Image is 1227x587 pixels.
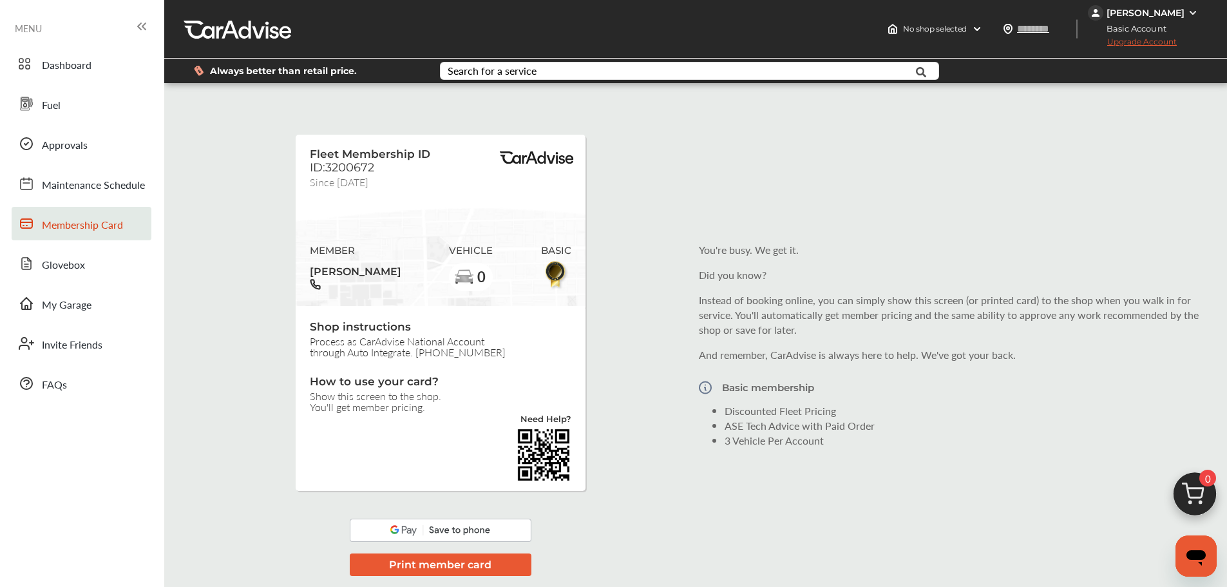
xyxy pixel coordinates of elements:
[310,390,571,401] span: Show this screen to the shop.
[1188,8,1198,18] img: WGsFRI8htEPBVLJbROoPRyZpYNWhNONpIPPETTm6eUC0GeLEiAAAAAElFTkSuQmCC
[42,257,85,274] span: Glovebox
[42,177,145,194] span: Maintenance Schedule
[699,242,1203,257] p: You're busy. We get it.
[350,557,531,572] a: Print member card
[310,148,430,160] span: Fleet Membership ID
[194,65,204,76] img: dollor_label_vector.a70140d1.svg
[310,261,401,279] span: [PERSON_NAME]
[42,137,88,154] span: Approvals
[310,175,368,186] span: Since [DATE]
[12,127,151,160] a: Approvals
[1076,19,1078,39] img: header-divider.bc55588e.svg
[903,24,967,34] span: No shop selected
[1003,24,1013,34] img: location_vector.a44bc228.svg
[541,245,571,256] span: BASIC
[725,433,1203,448] li: 3 Vehicle Per Account
[1088,5,1103,21] img: jVpblrzwTbfkPYzPPzSLxeg0AAAAASUVORK5CYII=
[42,97,61,114] span: Fuel
[888,24,898,34] img: header-home-logo.8d720a4f.svg
[725,418,1203,433] li: ASE Tech Advice with Paid Order
[1089,22,1176,35] span: Basic Account
[520,416,571,428] a: Need Help?
[42,57,91,74] span: Dashboard
[310,401,571,412] span: You'll get member pricing.
[350,519,531,542] img: googlePay.a08318fe.svg
[12,367,151,400] a: FAQs
[12,87,151,120] a: Fuel
[725,403,1203,418] li: Discounted Fleet Pricing
[12,207,151,240] a: Membership Card
[972,24,982,34] img: header-down-arrow.9dd2ce7d.svg
[310,375,571,390] span: How to use your card?
[1107,7,1184,19] div: [PERSON_NAME]
[12,247,151,280] a: Glovebox
[350,553,531,576] button: Print member card
[12,167,151,200] a: Maintenance Schedule
[310,245,401,256] span: MEMBER
[722,382,814,393] p: Basic membership
[310,320,571,336] span: Shop instructions
[310,160,374,175] span: ID:3200672
[310,336,571,358] span: Process as CarAdvise National Account through Auto Integrate. [PHONE_NUMBER]
[15,23,42,34] span: MENU
[42,217,123,234] span: Membership Card
[1164,467,1226,528] img: cart_icon.3d0951e8.svg
[42,337,102,354] span: Invite Friends
[448,66,537,76] div: Search for a service
[12,287,151,320] a: My Garage
[516,427,571,483] img: validBarcode.04db607d403785ac2641.png
[454,267,475,288] img: car-basic.192fe7b4.svg
[42,377,67,394] span: FAQs
[477,269,486,285] span: 0
[310,279,321,290] img: phone-black.37208b07.svg
[699,372,712,403] img: Vector.a173687b.svg
[1175,535,1217,577] iframe: Button to launch messaging window
[542,260,571,290] img: BasicBadge.31956f0b.svg
[449,245,493,256] span: VEHICLE
[699,267,1203,282] p: Did you know?
[12,327,151,360] a: Invite Friends
[498,151,575,164] img: BasicPremiumLogo.8d547ee0.svg
[210,66,357,75] span: Always better than retail price.
[1088,37,1177,53] span: Upgrade Account
[1199,470,1216,486] span: 0
[12,47,151,81] a: Dashboard
[699,293,1203,337] p: Instead of booking online, you can simply show this screen (or printed card) to the shop when you...
[699,347,1203,362] p: And remember, CarAdvise is always here to help. We've got your back.
[42,297,91,314] span: My Garage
